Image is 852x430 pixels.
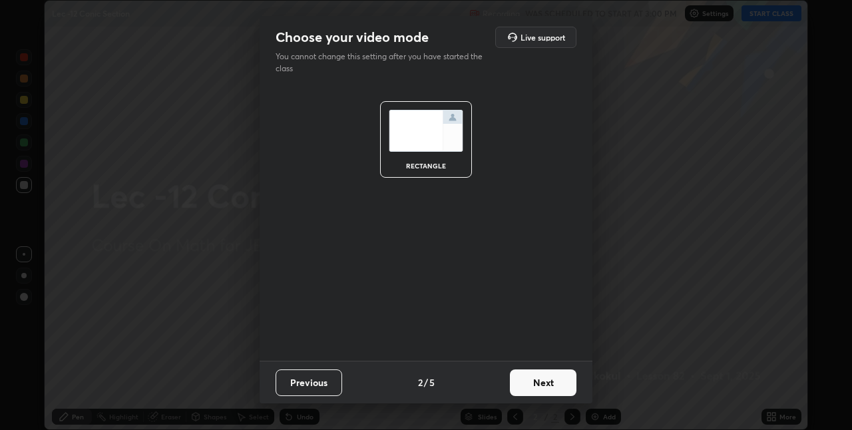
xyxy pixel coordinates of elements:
button: Next [510,369,576,396]
h5: Live support [521,33,565,41]
button: Previous [276,369,342,396]
h4: / [424,375,428,389]
h2: Choose your video mode [276,29,429,46]
h4: 2 [418,375,423,389]
p: You cannot change this setting after you have started the class [276,51,491,75]
div: rectangle [399,162,453,169]
h4: 5 [429,375,435,389]
img: normalScreenIcon.ae25ed63.svg [389,110,463,152]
